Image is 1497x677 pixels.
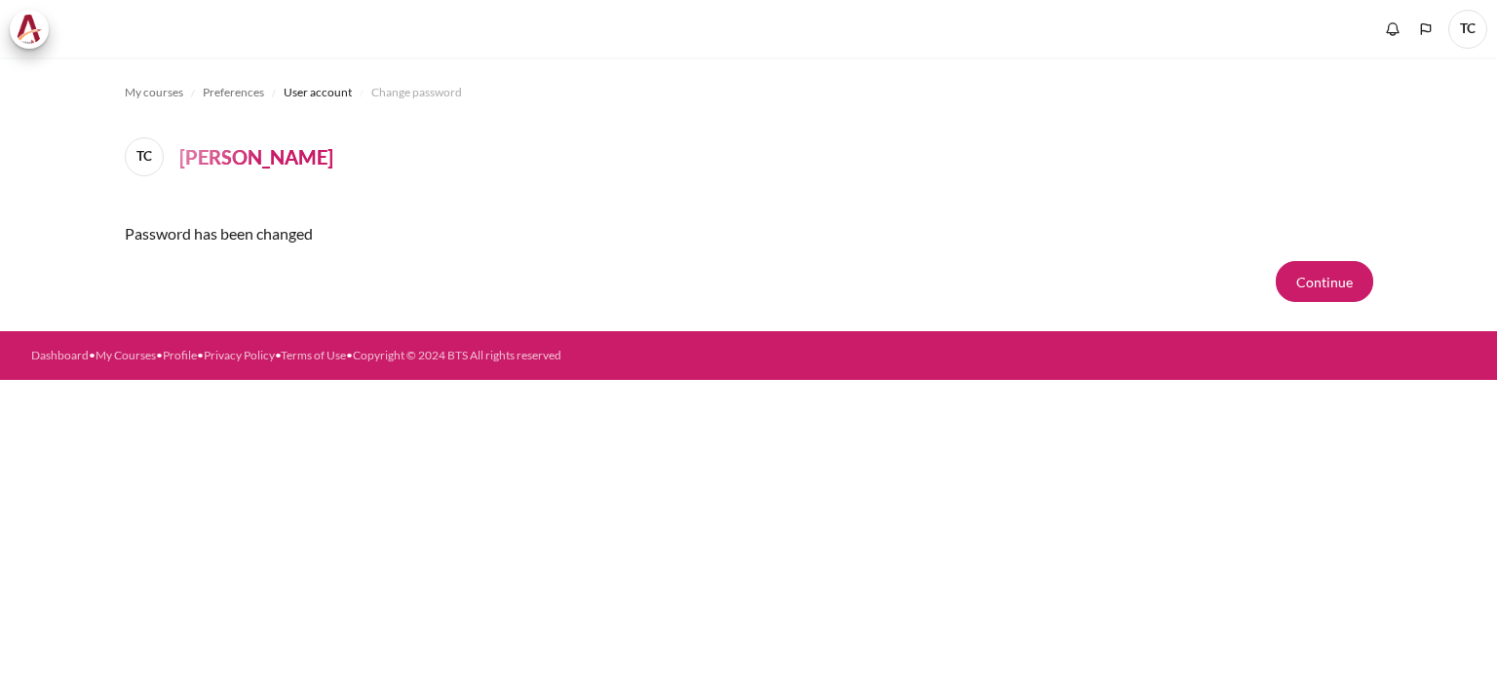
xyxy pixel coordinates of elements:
a: Preferences [203,81,264,104]
span: TC [125,137,164,176]
a: Dashboard [31,348,89,362]
a: User menu [1448,10,1487,49]
nav: Navigation bar [125,77,1373,108]
a: Privacy Policy [204,348,275,362]
a: Profile [163,348,197,362]
span: User account [284,84,352,101]
span: Preferences [203,84,264,101]
div: Show notification window with no new notifications [1378,15,1407,44]
button: Languages [1411,15,1440,44]
span: TC [1448,10,1487,49]
div: Password has been changed [125,207,1373,261]
img: Architeck [16,15,43,44]
a: TC [125,137,172,176]
div: • • • • • [31,347,829,364]
h4: [PERSON_NAME] [179,142,333,171]
a: Change password [371,81,462,104]
a: Terms of Use [281,348,346,362]
a: Copyright © 2024 BTS All rights reserved [353,348,561,362]
a: Architeck Architeck [10,10,58,49]
span: Change password [371,84,462,101]
a: My Courses [96,348,156,362]
a: My courses [125,81,183,104]
span: My courses [125,84,183,101]
button: Continue [1276,261,1373,302]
